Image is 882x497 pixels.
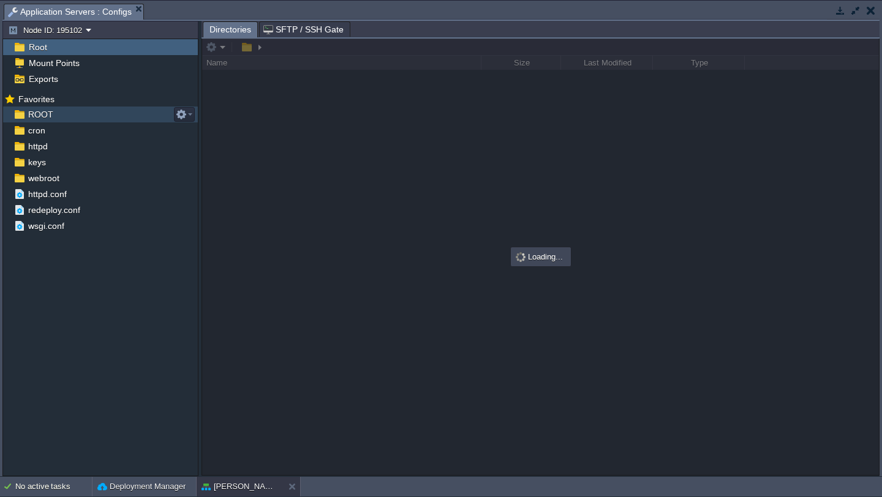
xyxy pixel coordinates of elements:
[26,73,60,84] a: Exports
[26,141,50,152] a: httpd
[26,109,55,120] a: ROOT
[26,125,47,136] a: cron
[97,480,186,493] button: Deployment Manager
[26,58,81,69] a: Mount Points
[263,22,344,37] span: SFTP / SSH Gate
[26,189,69,200] a: httpd.conf
[26,157,48,168] a: keys
[16,94,56,104] a: Favorites
[26,173,61,184] a: webroot
[15,477,92,496] div: No active tasks
[26,220,66,231] a: wsgi.conf
[8,4,132,20] span: Application Servers : Configs
[202,480,279,493] button: [PERSON_NAME]
[512,248,570,265] div: Loading...
[8,24,86,35] button: Node ID: 195102
[26,204,82,215] a: redeploy.conf
[209,22,251,37] span: Directories
[26,42,49,53] a: Root
[16,94,56,105] span: Favorites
